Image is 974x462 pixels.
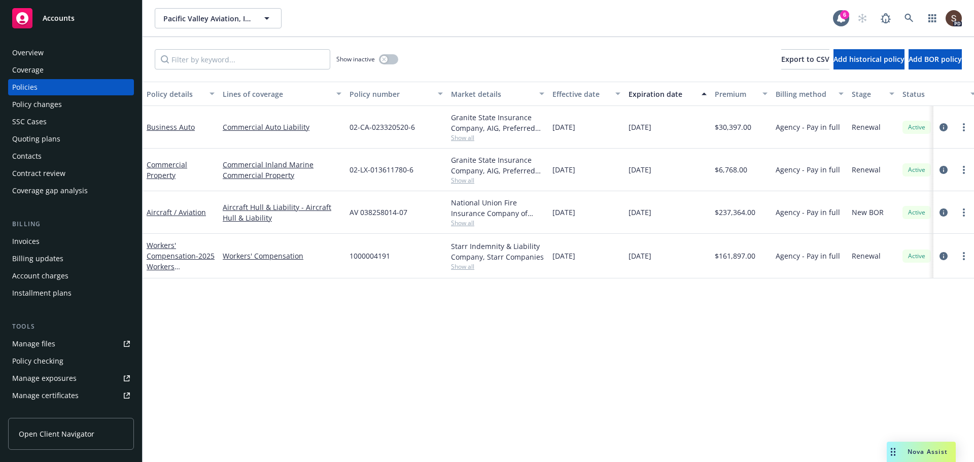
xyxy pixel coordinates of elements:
[629,207,651,218] span: [DATE]
[907,123,927,132] span: Active
[776,89,832,99] div: Billing method
[451,89,533,99] div: Market details
[852,251,881,261] span: Renewal
[852,122,881,132] span: Renewal
[223,170,341,181] a: Commercial Property
[451,155,544,176] div: Granite State Insurance Company, AIG, Preferred Aviation Underwriters, LLC
[8,370,134,386] a: Manage exposures
[12,251,63,267] div: Billing updates
[548,82,624,106] button: Effective date
[629,122,651,132] span: [DATE]
[552,251,575,261] span: [DATE]
[958,250,970,262] a: more
[345,82,447,106] button: Policy number
[223,159,341,170] a: Commercial Inland Marine
[776,164,840,175] span: Agency - Pay in full
[937,121,950,133] a: circleInformation
[12,233,40,250] div: Invoices
[715,251,755,261] span: $161,897.00
[19,429,94,439] span: Open Client Navigator
[147,251,215,282] span: - 2025 Workers Compensation
[12,45,44,61] div: Overview
[451,133,544,142] span: Show all
[451,176,544,185] span: Show all
[715,122,751,132] span: $30,397.00
[147,240,215,282] a: Workers' Compensation
[8,219,134,229] div: Billing
[937,206,950,219] a: circleInformation
[958,121,970,133] a: more
[8,165,134,182] a: Contract review
[12,96,62,113] div: Policy changes
[8,233,134,250] a: Invoices
[43,14,75,22] span: Accounts
[155,8,282,28] button: Pacific Valley Aviation, Inc. (Commercial)
[776,207,840,218] span: Agency - Pay in full
[715,89,756,99] div: Premium
[629,251,651,261] span: [DATE]
[12,370,77,386] div: Manage exposures
[899,8,919,28] a: Search
[219,82,345,106] button: Lines of coverage
[12,285,72,301] div: Installment plans
[8,251,134,267] a: Billing updates
[451,112,544,133] div: Granite State Insurance Company, AIG, Preferred Aviation Underwriters, LLC
[852,164,881,175] span: Renewal
[958,164,970,176] a: more
[8,114,134,130] a: SSC Cases
[8,45,134,61] a: Overview
[624,82,711,106] button: Expiration date
[12,79,38,95] div: Policies
[852,8,873,28] a: Start snowing
[8,387,134,404] a: Manage certificates
[776,122,840,132] span: Agency - Pay in full
[451,241,544,262] div: Starr Indemnity & Liability Company, Starr Companies
[8,183,134,199] a: Coverage gap analysis
[552,164,575,175] span: [DATE]
[8,148,134,164] a: Contacts
[223,122,341,132] a: Commercial Auto Liability
[12,353,63,369] div: Policy checking
[12,336,55,352] div: Manage files
[8,131,134,147] a: Quoting plans
[552,207,575,218] span: [DATE]
[223,251,341,261] a: Workers' Compensation
[907,165,927,174] span: Active
[147,207,206,217] a: Aircraft / Aviation
[902,89,964,99] div: Status
[958,206,970,219] a: more
[629,164,651,175] span: [DATE]
[852,89,883,99] div: Stage
[8,322,134,332] div: Tools
[937,164,950,176] a: circleInformation
[350,164,413,175] span: 02-LX-013611780-6
[8,79,134,95] a: Policies
[350,89,432,99] div: Policy number
[12,268,68,284] div: Account charges
[887,442,956,462] button: Nova Assist
[12,165,65,182] div: Contract review
[12,405,63,421] div: Manage claims
[922,8,943,28] a: Switch app
[451,219,544,227] span: Show all
[12,387,79,404] div: Manage certificates
[840,8,849,17] div: 6
[848,82,898,106] button: Stage
[852,207,884,218] span: New BOR
[350,122,415,132] span: 02-CA-023320520-6
[350,207,407,218] span: AV 038258014-07
[451,197,544,219] div: National Union Fire Insurance Company of [GEOGRAPHIC_DATA], [GEOGRAPHIC_DATA], AIG
[163,13,251,24] span: Pacific Valley Aviation, Inc. (Commercial)
[909,49,962,69] button: Add BOR policy
[552,89,609,99] div: Effective date
[909,54,962,64] span: Add BOR policy
[8,405,134,421] a: Manage claims
[937,250,950,262] a: circleInformation
[12,183,88,199] div: Coverage gap analysis
[447,82,548,106] button: Market details
[223,202,341,223] a: Aircraft Hull & Liability - Aircraft Hull & Liability
[908,447,948,456] span: Nova Assist
[772,82,848,106] button: Billing method
[776,251,840,261] span: Agency - Pay in full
